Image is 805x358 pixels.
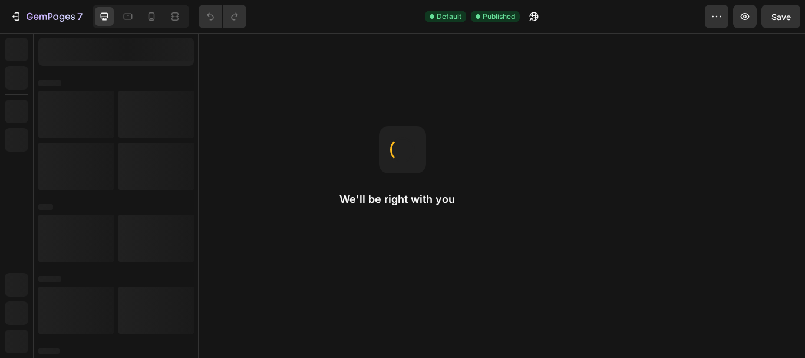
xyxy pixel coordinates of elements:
span: Default [437,11,461,22]
div: Undo/Redo [199,5,246,28]
button: 7 [5,5,88,28]
span: Published [483,11,515,22]
h2: We'll be right with you [339,192,466,206]
span: Save [771,12,791,22]
p: 7 [77,9,83,24]
button: Save [761,5,800,28]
